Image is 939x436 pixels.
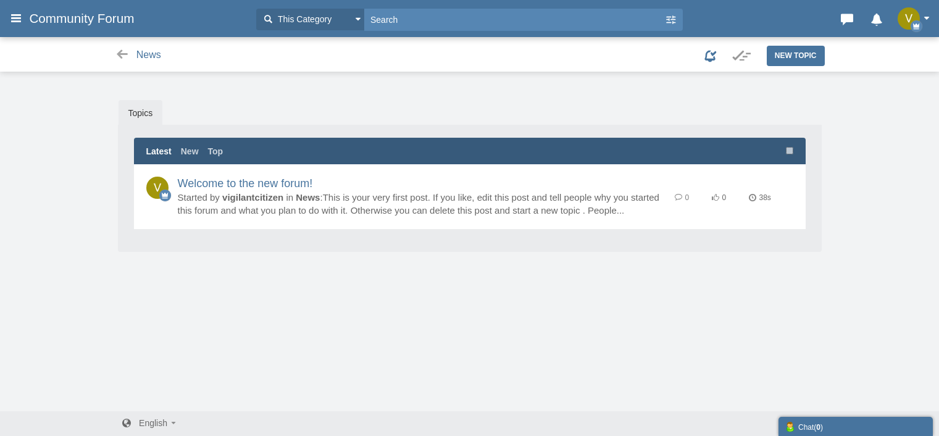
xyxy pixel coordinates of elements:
input: Search [364,9,664,30]
a: Community Forum [29,7,250,30]
a: Latest [146,145,172,157]
a: New Topic [767,46,825,65]
span: New Topic [775,51,817,60]
a: Welcome to the new forum! [178,177,313,190]
span: 0 [722,193,727,202]
a: Top [208,145,223,157]
a: New [181,145,199,157]
span: This Category [275,13,332,26]
img: iGc0AAAAASUVORK5CYII= [146,177,169,199]
span: Community Forum [29,11,143,26]
a: vigilantcitizen [222,192,283,203]
a: News [296,192,320,203]
span: 0 [685,193,690,202]
strong: 0 [816,423,820,432]
div: Chat [785,420,927,433]
span: ( ) [814,423,823,432]
span: English [139,418,167,428]
button: This Category [256,9,364,30]
span: News [136,49,161,60]
time: 38s [749,193,771,202]
a: Topics [119,100,163,126]
img: iGc0AAAAASUVORK5CYII= [898,7,920,30]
